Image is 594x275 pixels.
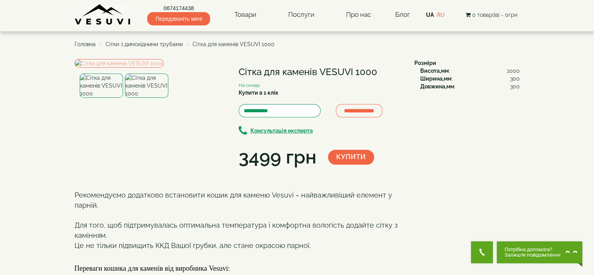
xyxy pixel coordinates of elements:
[125,74,168,98] img: Сітка для каменів VESUVI 1000
[505,247,561,252] span: Потрібна допомога?
[75,59,164,68] img: Сітка для каменів VESUVI 1000
[239,144,316,171] div: 3499 грн
[193,41,275,47] span: Сітка для каменів VESUVI 1000
[80,74,123,98] img: Сітка для каменів VESUVI 1000
[414,60,436,66] b: Розміри
[420,75,520,83] div: :
[510,83,520,90] span: 300
[75,264,230,272] font: Переваги кошика для каменів від виробника Vesuvi:
[338,6,379,24] a: Про нас
[471,241,493,263] button: Get Call button
[420,83,454,90] b: Довжина,мм
[426,12,434,18] a: UA
[472,12,517,18] span: 0 товар(ів) - 0грн
[507,67,520,75] span: 1000
[420,75,451,82] b: Ширина,мм
[239,67,403,77] h1: Сітка для каменів VESUVI 1000
[420,83,520,90] div: :
[239,89,278,97] label: Купити в 1 клік
[239,83,260,88] small: На складі
[75,220,403,240] div: Для того, щоб підтримувалась оптимальна температура і комфортна вологість додайте сітку з камінням.
[463,11,519,19] button: 0 товар(ів) - 0грн
[75,4,131,25] img: Завод VESUVI
[420,67,520,75] div: :
[147,4,210,12] a: 0674174438
[395,11,410,18] a: Блог
[75,41,96,47] a: Головна
[437,12,445,18] a: RU
[75,190,403,210] div: Рекомендуємо додатково встановити кошик для каменю Vesuvi – найважливіший елемент у парній.
[420,68,449,74] b: Висота,мм
[510,75,520,83] span: 300
[505,252,561,258] span: Залиште повідомлення
[497,241,582,263] button: Chat button
[328,150,374,165] button: Купити
[250,128,313,134] b: Консультація експерта
[105,41,183,47] a: Сітки з димохідними трубами
[227,6,264,24] a: Товари
[75,241,403,251] div: Це не тільки підвищить ККД Вашої грубки, але стане окрасою парної.
[280,6,322,24] a: Послуги
[147,12,210,25] span: Передзвоніть мені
